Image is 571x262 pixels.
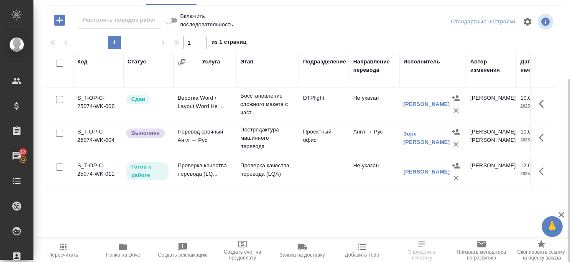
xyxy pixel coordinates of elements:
a: [PERSON_NAME] [403,101,450,107]
div: Подразделение [303,58,346,66]
div: Исполнитель завершил работу [125,128,169,139]
button: Назначить [450,159,462,172]
a: Зоря [PERSON_NAME] [403,131,450,145]
p: Постредактура машинного перевода [240,126,295,151]
td: S_T-OP-C-25074-WK-011 [73,157,123,186]
td: Проверка качества перевода (LQ... [173,157,236,186]
p: 2025 [520,170,554,178]
td: Проектный офис [299,123,349,153]
td: S_T-OP-C-25074-WK-004 [73,123,123,153]
button: Удалить [450,104,462,117]
button: Пересчитать [33,239,93,262]
td: [PERSON_NAME] [466,90,516,119]
span: Создать рекламацию [158,252,208,258]
div: Исполнитель может приступить к работе [125,161,169,181]
button: Призвать менеджера по развитию [451,239,511,262]
div: Код [77,58,87,66]
div: Автор изменения [470,58,512,74]
div: split button [449,15,517,28]
span: из 1 страниц [212,37,247,49]
td: [PERSON_NAME] [466,157,516,186]
button: Создать рекламацию [153,239,213,262]
span: Определить тематику [397,249,446,261]
button: Скопировать ссылку на оценку заказа [511,239,571,262]
p: 2025 [520,102,554,111]
button: Добавить работу [48,12,71,29]
a: [PERSON_NAME] [403,169,450,175]
span: Включить последовательность [180,12,233,29]
span: Создать счет на предоплату [218,249,268,261]
button: Сгруппировать [178,58,186,66]
span: 13 [15,148,31,156]
div: Направление перевода [353,58,395,74]
p: Готов к работе [131,163,163,179]
div: Исполнитель [403,58,440,66]
button: Добавить Todo [332,239,392,262]
button: Удалить [450,138,462,151]
p: 12.09, [520,162,536,169]
button: Здесь прячутся важные кнопки [534,94,554,114]
span: Заявка на доставку [280,252,325,258]
button: Удалить [450,172,462,184]
button: Заявка на доставку [273,239,332,262]
p: 2025 [520,136,554,144]
button: Определить тематику [392,239,451,262]
button: Здесь прячутся важные кнопки [534,161,554,181]
td: S_T-OP-C-25074-WK-006 [73,90,123,119]
button: Назначить [450,126,462,138]
span: Папка на Drive [106,252,140,258]
p: Выполнен [131,129,160,137]
span: Скопировать ссылку на оценку заказа [516,249,566,261]
span: Посмотреть информацию [538,14,555,30]
td: Верстка Word / Layout Word Не ... [173,90,236,119]
button: Назначить [450,92,462,104]
td: DTPlight [299,90,349,119]
td: Англ → Рус [349,123,399,153]
span: Пересчитать [48,252,78,258]
button: 🙏 [542,216,563,237]
span: Настроить таблицу [517,12,538,32]
p: Восстановление сложного макета с част... [240,92,295,117]
a: 13 [2,146,31,166]
div: Менеджер проверил работу исполнителя, передает ее на следующий этап [125,94,169,105]
div: Дата начала [520,58,554,74]
span: Призвать менеджера по развитию [456,249,506,261]
p: 10.09, [520,95,536,101]
div: Услуга [202,58,220,66]
td: Не указан [349,157,399,186]
span: Добавить Todo [345,252,379,258]
div: Статус [127,58,146,66]
td: [PERSON_NAME] [PERSON_NAME] [466,123,516,153]
p: Проверка качества перевода (LQA) [240,161,295,178]
button: Создать счет на предоплату [213,239,273,262]
td: Перевод срочный Англ → Рус [173,123,236,153]
p: Сдан [131,95,145,103]
div: Этап [240,58,253,66]
button: Здесь прячутся важные кнопки [534,128,554,148]
button: Папка на Drive [93,239,153,262]
span: 🙏 [545,218,559,235]
td: Не указан [349,90,399,119]
p: 10.09, [520,128,536,135]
